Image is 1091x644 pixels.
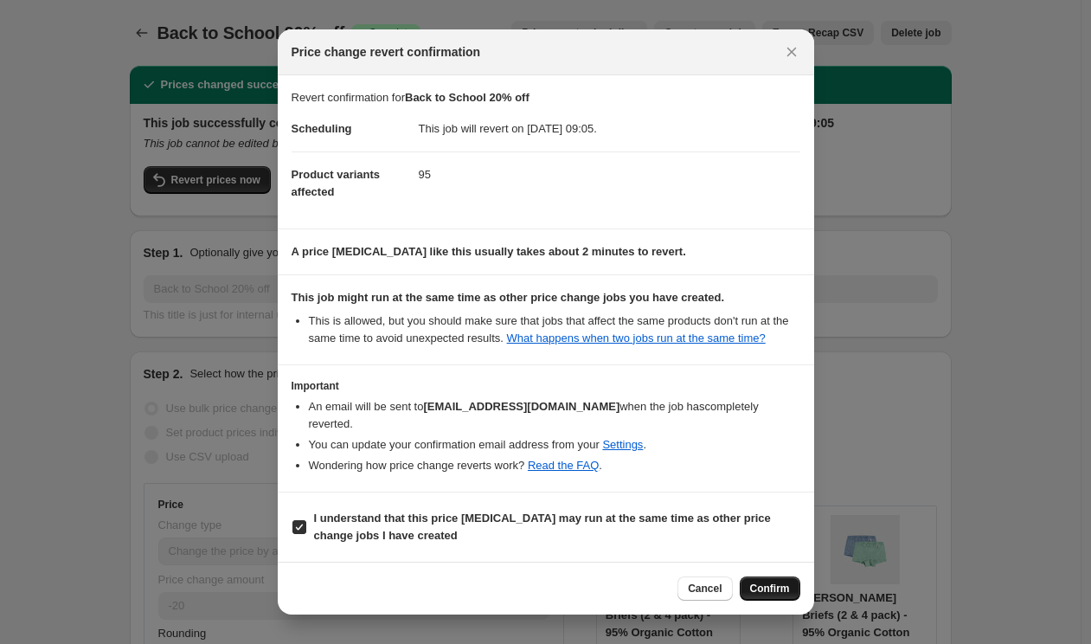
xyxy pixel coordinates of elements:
[528,459,599,472] a: Read the FAQ
[309,436,800,454] li: You can update your confirmation email address from your .
[292,379,800,393] h3: Important
[507,332,766,345] a: What happens when two jobs run at the same time?
[314,512,771,542] b: I understand that this price [MEDICAL_DATA] may run at the same time as other price change jobs I...
[292,89,800,106] p: Revert confirmation for
[309,312,800,347] li: This is allowed, but you should make sure that jobs that affect the same products don ' t run at ...
[602,438,643,451] a: Settings
[309,398,800,433] li: An email will be sent to when the job has completely reverted .
[740,576,800,601] button: Confirm
[292,168,381,198] span: Product variants affected
[309,457,800,474] li: Wondering how price change reverts work? .
[292,122,352,135] span: Scheduling
[677,576,732,601] button: Cancel
[419,151,800,197] dd: 95
[688,582,722,596] span: Cancel
[423,400,619,413] b: [EMAIL_ADDRESS][DOMAIN_NAME]
[750,582,790,596] span: Confirm
[292,291,725,304] b: This job might run at the same time as other price change jobs you have created.
[780,40,804,64] button: Close
[419,106,800,151] dd: This job will revert on [DATE] 09:05.
[292,43,481,61] span: Price change revert confirmation
[405,91,529,104] b: Back to School 20% off
[292,245,686,258] b: A price [MEDICAL_DATA] like this usually takes about 2 minutes to revert.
